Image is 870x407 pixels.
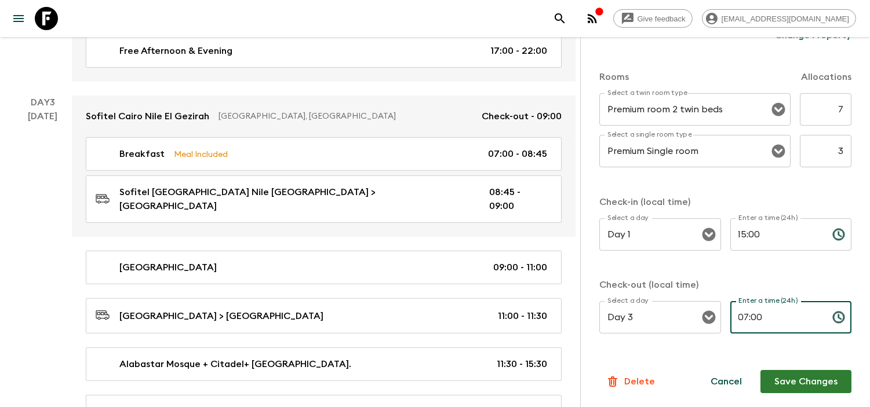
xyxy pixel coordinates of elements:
p: 09:00 - 11:00 [493,261,547,274]
label: Select a single room type [607,130,692,140]
p: Check-out (local time) [599,278,851,292]
input: hh:mm [730,218,823,251]
button: Open [770,101,787,118]
p: 11:30 - 15:30 [497,357,547,371]
a: [GEOGRAPHIC_DATA] > [GEOGRAPHIC_DATA]11:00 - 11:30 [86,298,562,333]
label: Select a day [607,213,649,223]
a: BreakfastMeal Included07:00 - 08:45 [86,137,562,171]
p: [GEOGRAPHIC_DATA] [119,261,217,274]
label: Select a twin room type [607,88,687,98]
p: 17:00 - 22:00 [490,44,547,58]
p: Free Afternoon & Evening [119,44,232,58]
button: Choose time, selected time is 7:00 AM [827,306,850,329]
p: [GEOGRAPHIC_DATA], [GEOGRAPHIC_DATA] [219,111,472,122]
span: Give feedback [631,14,692,23]
a: Sofitel [GEOGRAPHIC_DATA] Nile [GEOGRAPHIC_DATA] > [GEOGRAPHIC_DATA]08:45 - 09:00 [86,175,562,223]
p: Allocations [801,70,851,84]
a: Give feedback [613,9,693,28]
p: Sofitel [GEOGRAPHIC_DATA] Nile [GEOGRAPHIC_DATA] > [GEOGRAPHIC_DATA] [119,185,471,213]
button: Open [770,143,787,159]
p: Day 3 [14,96,72,109]
p: 08:45 - 09:00 [489,185,547,213]
p: [GEOGRAPHIC_DATA] > [GEOGRAPHIC_DATA] [119,309,323,323]
a: Alabastar Mosque + Citadel+ [GEOGRAPHIC_DATA].11:30 - 15:30 [86,347,562,381]
button: Choose time, selected time is 3:00 PM [827,223,850,246]
button: Open [701,226,717,243]
button: Save Changes [760,370,851,393]
a: Sofitel Cairo Nile El Gezirah[GEOGRAPHIC_DATA], [GEOGRAPHIC_DATA]Check-out - 09:00 [72,96,576,137]
p: Meal Included [174,148,228,160]
button: Open [701,309,717,325]
p: Alabastar Mosque + Citadel+ [GEOGRAPHIC_DATA]. [119,357,351,371]
p: Rooms [599,70,629,84]
p: 07:00 - 08:45 [488,147,547,161]
input: hh:mm [730,301,823,333]
p: 11:00 - 11:30 [498,309,547,323]
p: Breakfast [119,147,165,161]
p: Delete [624,375,655,388]
button: menu [7,7,30,30]
label: Enter a time (24h) [738,213,798,223]
label: Select a day [607,296,649,306]
p: Check-out - 09:00 [482,109,562,123]
button: Cancel [697,370,756,393]
a: [GEOGRAPHIC_DATA]09:00 - 11:00 [86,251,562,284]
p: Sofitel Cairo Nile El Gezirah [86,109,209,123]
label: Enter a time (24h) [738,296,798,306]
div: [EMAIL_ADDRESS][DOMAIN_NAME] [702,9,856,28]
span: [EMAIL_ADDRESS][DOMAIN_NAME] [715,14,856,23]
p: Check-in (local time) [599,195,851,209]
button: Delete [599,370,661,393]
a: Free Afternoon & Evening17:00 - 22:00 [86,34,562,68]
button: search adventures [548,7,571,30]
